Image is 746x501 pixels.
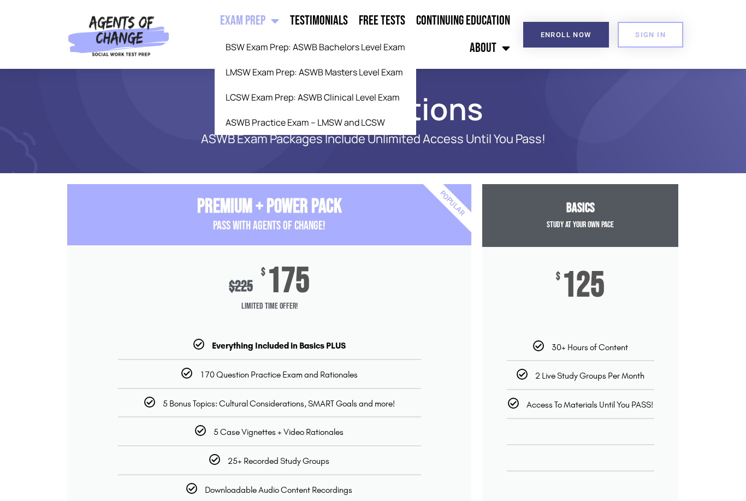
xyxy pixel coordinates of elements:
[261,267,265,278] span: $
[411,7,516,34] a: Continuing Education
[205,485,352,495] span: Downloadable Audio Content Recordings
[464,34,516,62] a: About
[62,96,684,121] h1: Pricing Options
[215,110,416,135] a: ASWB Practice Exam – LMSW and LCSW
[556,272,560,282] span: $
[229,278,253,296] div: 225
[482,201,678,216] h3: Basics
[535,370,644,381] span: 2 Live Study Groups Per Month
[163,398,395,409] span: 5 Bonus Topics: Cultural Considerations, SMART Goals and more!
[215,60,416,85] a: LMSW Exam Prep: ASWB Masters Level Exam
[212,340,346,351] b: Everything Included in Basics PLUS
[526,399,653,410] span: Access To Materials Until You PASS!
[215,34,416,60] a: BSW Exam Prep: ASWB Bachelors Level Exam
[213,219,325,233] span: PASS with AGENTS OF CHANGE!
[67,296,471,317] span: Limited Time Offer!
[635,31,666,38] span: SIGN IN
[67,195,471,219] h3: Premium + Power Pack
[562,272,605,300] span: 125
[215,34,416,135] ul: Exam Prep
[228,456,329,466] span: 25+ Recorded Study Groups
[105,132,641,146] p: ASWB Exam Packages Include Unlimited Access Until You Pass!
[215,7,285,34] a: Exam Prep
[389,140,516,267] div: Popular
[215,85,416,110] a: LCSW Exam Prep: ASWB Clinical Level Exam
[618,22,683,48] a: SIGN IN
[523,22,609,48] a: Enroll Now
[541,31,591,38] span: Enroll Now
[353,7,411,34] a: Free Tests
[229,278,235,296] span: $
[285,7,353,34] a: Testimonials
[267,267,310,296] span: 175
[552,342,628,352] span: 30+ Hours of Content
[174,7,516,62] nav: Menu
[214,427,344,437] span: 5 Case Vignettes + Video Rationales
[200,369,358,380] span: 170 Question Practice Exam and Rationales
[547,220,614,230] span: Study at your Own Pace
